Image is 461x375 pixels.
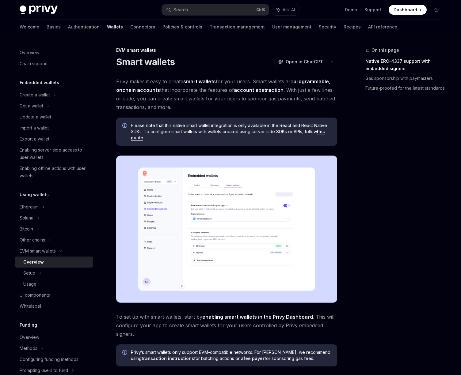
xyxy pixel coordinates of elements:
[368,20,397,34] a: API reference
[173,6,191,13] div: Search...
[131,122,331,141] span: Please note that this native smart wallet integration is only available in the React and React Na...
[20,302,41,310] div: Whitelabel
[20,113,51,121] div: Update a wallet
[432,5,441,15] button: Toggle dark mode
[20,60,48,67] div: Chain support
[20,102,43,110] div: Get a wallet
[142,356,194,361] a: transaction instructions
[107,20,123,34] a: Wallets
[20,321,37,329] h5: Funding
[256,7,265,12] span: Ctrl K
[15,290,93,301] a: UI components
[210,20,265,34] a: Transaction management
[20,191,49,198] h5: Using wallets
[234,87,284,93] a: account abstraction
[68,20,100,34] a: Authentication
[20,79,59,86] h5: Embedded wallets
[20,367,68,374] div: Prompting users to fund
[20,291,50,299] div: UI components
[15,301,93,312] a: Whitelabel
[162,20,202,34] a: Policies & controls
[345,7,357,13] a: Demo
[286,59,323,65] span: Open in ChatGPT
[116,56,175,67] h1: Smart wallets
[47,20,61,34] a: Basics
[389,5,427,15] a: Dashboard
[15,332,93,343] a: Overview
[162,4,269,15] button: Search...CtrlK
[272,4,299,15] button: Ask AI
[20,203,39,211] div: Ethereum
[122,123,128,129] svg: Info
[20,91,50,99] div: Create a wallet
[183,78,216,84] strong: smart wallets
[274,57,327,67] button: Open in ChatGPT
[15,133,93,144] a: Export a wallet
[20,236,45,244] div: Other chains
[20,146,90,161] div: Enabling server-side access to user wallets
[15,111,93,122] a: Update a wallet
[116,156,337,303] img: Sample enable smart wallets
[20,247,56,255] div: EVM smart wallets
[15,122,93,133] a: Import a wallet
[20,49,39,56] div: Overview
[23,258,44,266] div: Overview
[20,345,37,352] div: Methods
[131,349,331,362] span: Privy’s smart wallets only support EVM-compatible networks. For [PERSON_NAME], we recommend using...
[15,144,93,163] a: Enabling server-side access to user wallets
[20,214,33,222] div: Solana
[371,47,399,54] span: On this page
[15,47,93,58] a: Overview
[15,163,93,181] a: Enabling offline actions with user wallets
[364,7,381,13] a: Support
[20,356,78,363] div: Configuring funding methods
[116,77,337,111] span: Privy makes it easy to create for your users. Smart wallets are that incorporate the features of ...
[283,7,295,13] span: Ask AI
[202,314,313,320] a: enabling smart wallets in the Privy Dashboard
[20,225,33,233] div: Bitcoin
[23,280,36,288] div: Usage
[20,20,39,34] a: Welcome
[20,124,49,132] div: Import a wallet
[394,7,417,13] span: Dashboard
[344,20,361,34] a: Recipes
[20,135,49,143] div: Export a wallet
[20,6,58,14] img: dark logo
[20,165,90,179] div: Enabling offline actions with user wallets
[243,356,265,361] a: fee payer
[23,269,35,277] div: Setup
[365,56,446,73] a: Native ERC-4337 support with embedded signers
[15,257,93,268] a: Overview
[122,350,128,356] svg: Info
[15,354,93,365] a: Configuring funding methods
[130,20,155,34] a: Connectors
[116,47,337,53] div: EVM smart wallets
[365,83,446,93] a: Future-proofed for the latest standards
[15,58,93,69] a: Chain support
[319,20,336,34] a: Security
[116,313,337,338] span: To set up with smart wallets, start by . This will configure your app to create smart wallets for...
[272,20,311,34] a: User management
[20,334,39,341] div: Overview
[365,73,446,83] a: Gas sponsorship with paymasters
[15,279,93,290] a: Usage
